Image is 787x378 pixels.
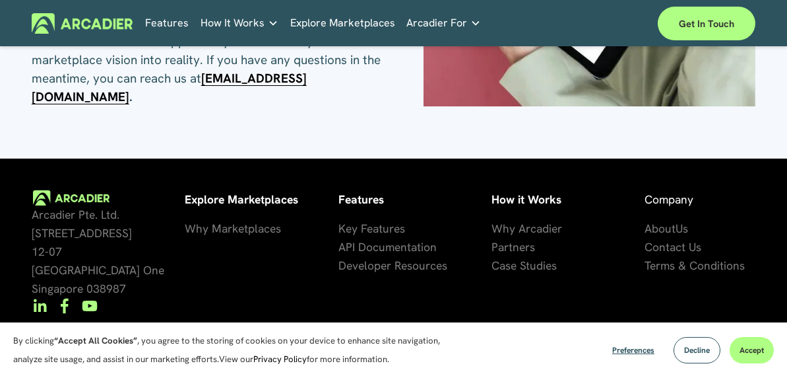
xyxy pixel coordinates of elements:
[338,240,437,254] span: API Documentation
[32,208,164,296] span: Arcadier Pte. Ltd. [STREET_ADDRESS] 12-07 [GEOGRAPHIC_DATA] One Singapore 038987
[201,13,278,33] a: folder dropdown
[491,258,505,273] span: Ca
[498,238,535,256] a: artners
[185,219,281,238] a: Why Marketplaces
[129,89,133,105] strong: .
[505,256,557,275] a: se Studies
[645,219,676,238] a: About
[338,221,405,236] span: Key Features
[338,238,437,256] a: API Documentation
[505,258,557,273] span: se Studies
[82,298,98,314] a: YouTube
[612,345,654,356] span: Preferences
[498,240,535,254] span: artners
[658,7,755,40] a: Get in touch
[338,256,447,275] a: Developer Resources
[721,315,787,378] iframe: Chat Widget
[201,14,265,32] span: How It Works
[54,335,137,346] strong: “Accept All Cookies”
[491,256,505,275] a: Ca
[491,221,562,236] span: Why Arcadier
[684,345,710,356] span: Decline
[491,219,562,238] a: Why Arcadier
[676,221,688,236] span: Us
[13,332,442,369] p: By clicking , you agree to the storing of cookies on your device to enhance site navigation, anal...
[338,192,384,207] strong: Features
[185,221,281,236] span: Why Marketplaces
[57,298,73,314] a: Facebook
[32,13,133,34] img: Arcadier
[406,14,467,32] span: Arcadier For
[253,354,307,365] a: Privacy Policy
[290,13,395,33] a: Explore Marketplaces
[645,256,745,275] a: Terms & Conditions
[602,337,664,363] button: Preferences
[185,192,298,207] strong: Explore Marketplaces
[32,321,172,354] span: © 2024 Arcadier. All rights reserved.
[645,192,693,207] span: Company
[406,13,481,33] a: folder dropdown
[491,240,498,254] span: P
[32,298,47,314] a: LinkedIn
[645,240,701,254] span: Contact Us
[32,32,394,106] p: We look forward to the opportunity to transform your marketplace vision into reality. If you have...
[674,337,720,363] button: Decline
[338,219,405,238] a: Key Features
[645,238,701,256] a: Contact Us
[491,238,498,256] a: P
[645,258,745,273] span: Terms & Conditions
[645,221,676,236] span: About
[491,192,561,207] strong: How it Works
[338,258,447,273] span: Developer Resources
[145,13,189,33] a: Features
